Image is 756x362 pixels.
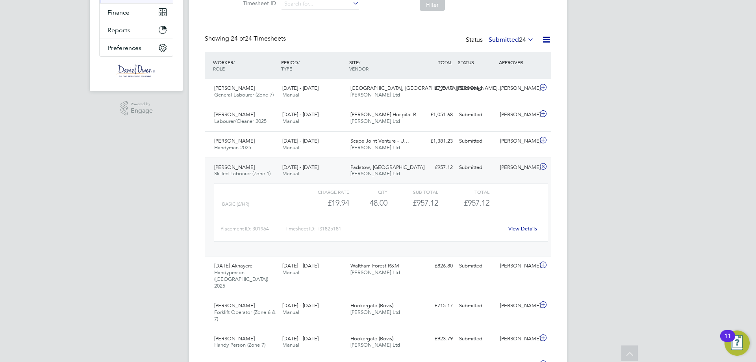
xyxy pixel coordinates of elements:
[282,170,299,177] span: Manual
[456,332,497,345] div: Submitted
[347,55,415,76] div: SITE
[214,111,255,118] span: [PERSON_NAME]
[415,82,456,95] div: £795.18
[456,260,497,273] div: Submitted
[214,309,276,322] span: Forklift Operator (Zone 6 & 7)
[415,108,456,121] div: £1,051.68
[350,137,409,144] span: Scape Joint Venture - U…
[214,85,255,91] span: [PERSON_NAME]
[298,59,300,65] span: /
[214,302,255,309] span: [PERSON_NAME]
[282,164,319,171] span: [DATE] - [DATE]
[107,26,130,34] span: Reports
[415,260,456,273] div: £826.80
[350,91,400,98] span: [PERSON_NAME] Ltd
[438,59,452,65] span: TOTAL
[497,332,538,345] div: [PERSON_NAME]
[497,135,538,148] div: [PERSON_NAME]
[107,44,141,52] span: Preferences
[205,35,287,43] div: Showing
[350,262,399,269] span: Waltham Forest R&M
[279,55,347,76] div: PERIOD
[456,55,497,69] div: STATUS
[282,137,319,144] span: [DATE] - [DATE]
[282,111,319,118] span: [DATE] - [DATE]
[282,309,299,316] span: Manual
[282,85,319,91] span: [DATE] - [DATE]
[298,197,349,210] div: £19.94
[214,91,274,98] span: General Labourer (Zone 7)
[222,201,249,207] span: Basic (£/HR)
[497,299,538,312] div: [PERSON_NAME]
[298,187,349,197] div: Charge rate
[456,108,497,121] div: Submitted
[415,135,456,148] div: £1,381.23
[211,55,279,76] div: WORKER
[214,164,255,171] span: [PERSON_NAME]
[220,223,285,235] div: Placement ID: 301964
[350,302,393,309] span: Hookergate (Bovis)
[100,21,173,39] button: Reports
[282,91,299,98] span: Manual
[214,170,271,177] span: Skilled Labourer (Zone 1)
[489,36,534,44] label: Submitted
[100,4,173,21] button: Finance
[231,35,286,43] span: 24 Timesheets
[387,197,438,210] div: £957.12
[107,9,130,16] span: Finance
[456,135,497,148] div: Submitted
[508,225,537,232] a: View Details
[415,332,456,345] div: £923.79
[438,187,489,197] div: Total
[282,302,319,309] span: [DATE] - [DATE]
[131,108,153,114] span: Engage
[387,187,438,197] div: Sub Total
[350,111,421,118] span: [PERSON_NAME] Hospital R…
[724,336,731,346] div: 11
[349,65,369,72] span: VENDOR
[350,269,400,276] span: [PERSON_NAME] Ltd
[350,144,400,151] span: [PERSON_NAME] Ltd
[282,262,319,269] span: [DATE] - [DATE]
[415,299,456,312] div: £715.17
[350,335,393,342] span: Hookergate (Bovis)
[282,144,299,151] span: Manual
[724,330,750,356] button: Open Resource Center, 11 new notifications
[497,161,538,174] div: [PERSON_NAME]
[281,65,292,72] span: TYPE
[349,187,387,197] div: QTY
[282,342,299,348] span: Manual
[100,39,173,56] button: Preferences
[415,161,456,174] div: £957.12
[350,170,400,177] span: [PERSON_NAME] Ltd
[350,309,400,316] span: [PERSON_NAME] Ltd
[231,35,245,43] span: 24 of
[456,299,497,312] div: Submitted
[285,223,503,235] div: Timesheet ID: TS1825181
[214,262,252,269] span: [DATE] Akhayere
[497,82,538,95] div: [PERSON_NAME]
[519,36,526,44] span: 24
[350,118,400,124] span: [PERSON_NAME] Ltd
[350,164,424,171] span: Padstow, [GEOGRAPHIC_DATA]
[120,101,153,116] a: Powered byEngage
[214,335,255,342] span: [PERSON_NAME]
[350,342,400,348] span: [PERSON_NAME] Ltd
[282,269,299,276] span: Manual
[359,59,360,65] span: /
[214,144,251,151] span: Handyman 2025
[131,101,153,108] span: Powered by
[456,82,497,95] div: Submitted
[497,108,538,121] div: [PERSON_NAME]
[464,198,489,208] span: £957.12
[349,197,387,210] div: 48.00
[214,118,267,124] span: Labourer/Cleaner 2025
[117,65,156,77] img: danielowen-logo-retina.png
[497,260,538,273] div: [PERSON_NAME]
[497,55,538,69] div: APPROVER
[213,65,225,72] span: ROLE
[214,137,255,144] span: [PERSON_NAME]
[456,161,497,174] div: Submitted
[214,342,265,348] span: Handy Person (Zone 7)
[214,269,268,289] span: Handyperson ([GEOGRAPHIC_DATA]) 2025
